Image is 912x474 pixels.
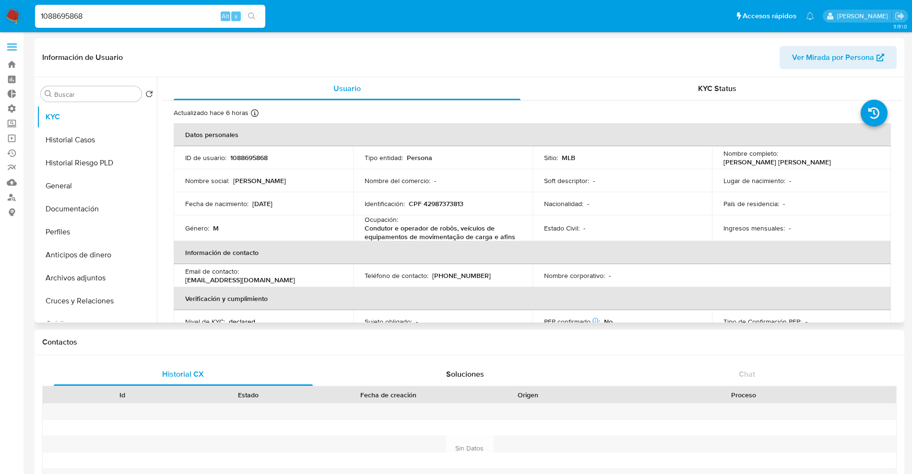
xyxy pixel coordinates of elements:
[242,10,261,23] button: search-icon
[609,271,611,280] p: -
[42,337,897,347] h1: Contactos
[783,199,785,208] p: -
[174,287,891,310] th: Verificación y cumplimiento
[723,176,785,185] p: Lugar de nacimiento :
[446,369,484,380] span: Soluciones
[185,276,295,284] p: [EMAIL_ADDRESS][DOMAIN_NAME]
[230,153,268,162] p: 1088695868
[37,174,157,197] button: General
[318,390,459,400] div: Fecha de creación
[739,369,755,380] span: Chat
[593,176,595,185] p: -
[805,317,807,326] p: -
[185,224,209,232] p: Género :
[365,317,412,326] p: Sujeto obligado :
[723,224,785,232] p: Ingresos mensuales :
[544,317,600,326] p: PEP confirmado :
[432,271,491,280] p: [PHONE_NUMBER]
[562,153,575,162] p: MLB
[162,369,204,380] span: Historial CX
[233,176,286,185] p: [PERSON_NAME]
[66,390,178,400] div: Id
[45,90,52,98] button: Buscar
[544,224,580,232] p: Estado Civil :
[37,266,157,289] button: Archivos adjuntos
[145,90,153,101] button: Volver al orden por defecto
[35,10,265,23] input: Buscar usuario o caso...
[806,12,814,20] a: Notificaciones
[185,153,226,162] p: ID de usuario :
[416,317,418,326] p: -
[837,12,891,21] p: santiago.sgreco@mercadolibre.com
[213,224,219,232] p: M
[365,153,403,162] p: Tipo entidad :
[409,199,463,208] p: CPF 42987373813
[604,317,613,326] p: No
[365,271,428,280] p: Teléfono de contacto :
[434,176,436,185] p: -
[37,312,157,335] button: Créditos
[37,105,157,128] button: KYC
[365,199,405,208] p: Identificación :
[365,215,398,224] p: Ocupación :
[780,46,897,69] button: Ver Mirada por Persona
[37,128,157,151] button: Historial Casos
[723,199,779,208] p: País de residencia :
[789,176,791,185] p: -
[192,390,304,400] div: Estado
[252,199,272,208] p: [DATE]
[174,108,249,117] p: Actualizado hace 6 horas
[37,151,157,174] button: Historial Riesgo PLD
[365,224,517,241] p: Condutor e operador de robôs, veículos de equipamentos de movimentação de carga e afins
[544,271,605,280] p: Nombre corporativo :
[723,149,778,158] p: Nombre completo :
[583,224,585,232] p: -
[185,176,229,185] p: Nombre social :
[598,390,889,400] div: Proceso
[333,83,361,94] span: Usuario
[544,153,558,162] p: Sitio :
[698,83,736,94] span: KYC Status
[407,153,432,162] p: Persona
[185,317,225,326] p: Nivel de KYC :
[185,267,239,276] p: Email de contacto :
[37,243,157,266] button: Anticipos de dinero
[723,158,831,166] p: [PERSON_NAME] [PERSON_NAME]
[37,197,157,220] button: Documentación
[792,46,874,69] span: Ver Mirada por Persona
[229,317,255,326] p: declared
[222,12,229,21] span: Alt
[743,11,796,21] span: Accesos rápidos
[185,199,249,208] p: Fecha de nacimiento :
[895,11,905,21] a: Salir
[42,53,123,62] h1: Información de Usuario
[174,123,891,146] th: Datos personales
[472,390,584,400] div: Origen
[789,224,791,232] p: -
[587,199,589,208] p: -
[235,12,237,21] span: s
[544,199,583,208] p: Nacionalidad :
[54,90,138,99] input: Buscar
[37,220,157,243] button: Perfiles
[723,317,802,326] p: Tipo de Confirmación PEP :
[365,176,430,185] p: Nombre del comercio :
[544,176,589,185] p: Soft descriptor :
[37,289,157,312] button: Cruces y Relaciones
[174,241,891,264] th: Información de contacto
